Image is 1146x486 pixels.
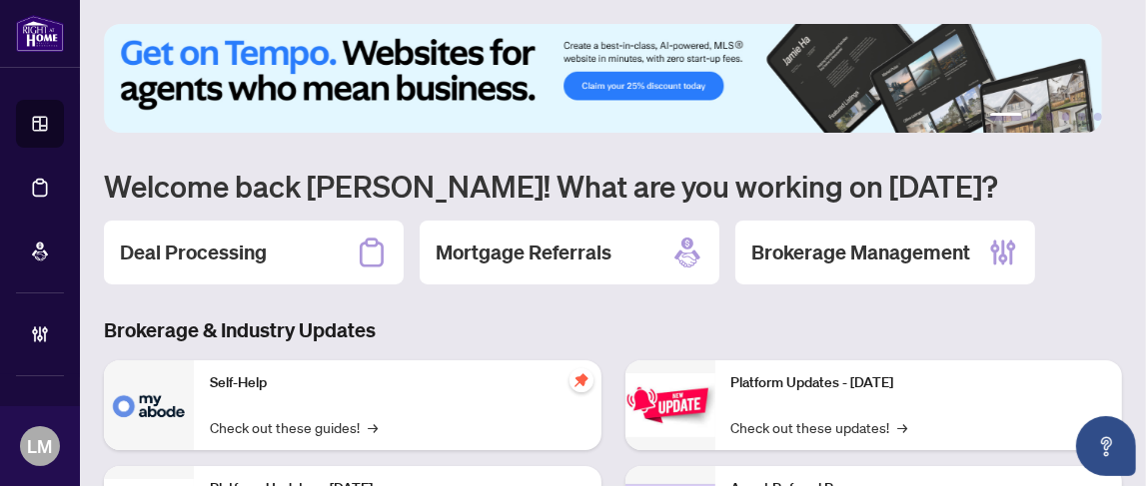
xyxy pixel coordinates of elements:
[1046,113,1054,121] button: 3
[1094,113,1102,121] button: 6
[898,416,908,438] span: →
[104,316,1122,344] h3: Brokerage & Industry Updates
[104,167,1122,205] h1: Welcome back [PERSON_NAME]! What are you working on [DATE]?
[368,416,378,438] span: →
[120,239,267,266] h2: Deal Processing
[990,113,1022,121] button: 1
[570,368,593,392] span: pushpin
[1076,416,1136,476] button: Open asap
[16,15,64,52] img: logo
[210,372,585,394] p: Self-Help
[210,416,378,438] a: Check out these guides!→
[625,373,715,436] img: Platform Updates - June 23, 2025
[731,416,908,438] a: Check out these updates!→
[436,239,611,266] h2: Mortgage Referrals
[1078,113,1086,121] button: 5
[1030,113,1038,121] button: 2
[1062,113,1070,121] button: 4
[28,432,53,460] span: LM
[104,360,194,450] img: Self-Help
[751,239,970,266] h2: Brokerage Management
[731,372,1107,394] p: Platform Updates - [DATE]
[104,24,1102,133] img: Slide 0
